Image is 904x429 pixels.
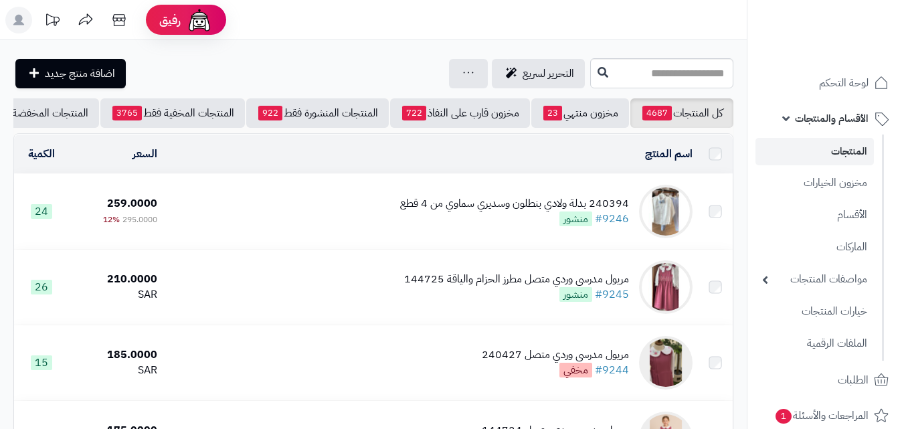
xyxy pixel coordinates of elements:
div: SAR [75,363,157,378]
span: 922 [258,106,282,120]
a: الكمية [28,146,55,162]
a: اضافة منتج جديد [15,59,126,88]
div: 185.0000 [75,347,157,363]
span: 722 [402,106,426,120]
a: كل المنتجات4687 [630,98,733,128]
a: المنتجات المنشورة فقط922 [246,98,389,128]
span: منشور [559,211,592,226]
a: المنتجات [755,138,874,165]
img: 240394 بدلة ولادي بنطلون وسديري سماوي من 4 قطع [639,185,693,238]
a: الأقسام [755,201,874,230]
a: مخزون الخيارات [755,169,874,197]
div: 240394 بدلة ولادي بنطلون وسديري سماوي من 4 قطع [400,196,629,211]
span: منشور [559,287,592,302]
span: 1 [776,409,792,424]
a: #9244 [595,362,629,378]
span: الأقسام والمنتجات [795,109,869,128]
a: مخزون منتهي23 [531,98,629,128]
a: المنتجات المخفية فقط3765 [100,98,245,128]
div: مريول مدرسي وردي متصل مطرز الحزام والياقة 144725 [404,272,629,287]
a: #9245 [595,286,629,303]
span: 259.0000 [107,195,157,211]
span: 24 [31,204,52,219]
span: 26 [31,280,52,294]
span: 12% [103,213,120,226]
img: مريول مدرسي وردي متصل 240427 [639,336,693,390]
span: رفيق [159,12,181,28]
div: SAR [75,287,157,303]
span: مخفي [559,363,592,377]
a: السعر [132,146,157,162]
img: ai-face.png [186,7,213,33]
a: الماركات [755,233,874,262]
span: التحرير لسريع [523,66,574,82]
span: 4687 [642,106,672,120]
a: التحرير لسريع [492,59,585,88]
a: الطلبات [755,364,896,396]
a: الملفات الرقمية [755,329,874,358]
span: 3765 [112,106,142,120]
img: logo-2.png [813,35,891,64]
img: مريول مدرسي وردي متصل مطرز الحزام والياقة 144725 [639,260,693,314]
a: تحديثات المنصة [35,7,69,37]
div: مريول مدرسي وردي متصل 240427 [482,347,629,363]
span: 295.0000 [122,213,157,226]
a: مواصفات المنتجات [755,265,874,294]
a: لوحة التحكم [755,67,896,99]
span: 15 [31,355,52,370]
a: اسم المنتج [645,146,693,162]
span: الطلبات [838,371,869,390]
a: #9246 [595,211,629,227]
div: 210.0000 [75,272,157,287]
span: اضافة منتج جديد [45,66,115,82]
span: لوحة التحكم [819,74,869,92]
span: 23 [543,106,562,120]
a: مخزون قارب على النفاذ722 [390,98,530,128]
span: المراجعات والأسئلة [774,406,869,425]
a: خيارات المنتجات [755,297,874,326]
